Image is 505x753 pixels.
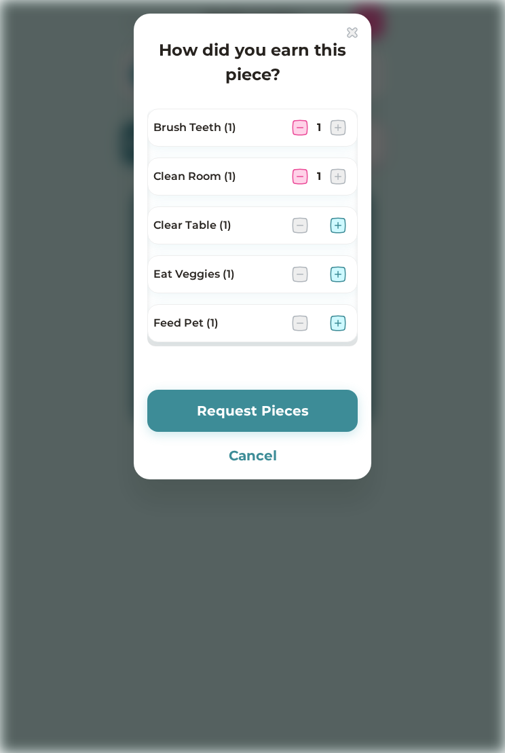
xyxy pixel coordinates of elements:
img: interface-delete-2--remove-bold-add-button-buttons-delete.svg [347,27,358,38]
img: interface-add-square--square-remove-cross-buttons-add-plus-button.svg [330,217,346,234]
div: Feed Pet (1) [153,315,281,331]
img: interface-add-square--square-remove-cross-buttons-add-plus-button.svg [330,266,346,282]
img: interface-add-square--square-remove-cross-buttons-add-plus-button.svg [330,315,346,331]
div: Brush Teeth (1) [153,120,281,136]
img: interface-remove-square--subtract-buttons-remove-add-button-square-delete.svg [292,168,308,185]
h4: How did you earn this piece? [147,38,358,87]
img: interface-remove-square--subtract-grey-buttons-remove-add-button-square-delete.svg [292,266,308,282]
div: Clear Table (1) [153,217,281,234]
div: Eat Veggies (1) [153,266,281,282]
div: 1 [314,120,324,136]
img: interface-add-square--square-remove-cross-buttons-add-plus-button.svg [330,120,346,136]
img: interface-remove-square--subtract-grey-buttons-remove-add-button-square-delete.svg [292,217,308,234]
img: interface-add-square--square-remove-cross-buttons-add-plus-button.svg [330,168,346,185]
button: Request Pieces [147,390,358,432]
img: interface-remove-square--subtract-buttons-remove-add-button-square-delete.svg [292,120,308,136]
button: Cancel [147,445,358,466]
img: interface-remove-square--subtract-grey-buttons-remove-add-button-square-delete.svg [292,315,308,331]
div: 1 [314,168,324,185]
div: Clean Room (1) [153,168,281,185]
